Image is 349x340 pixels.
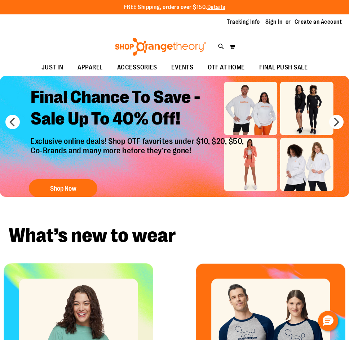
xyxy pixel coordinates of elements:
a: JUST IN [34,59,71,76]
a: Create an Account [295,18,342,26]
p: FREE Shipping, orders over $150. [124,3,225,12]
a: Final Chance To Save -Sale Up To 40% Off! Exclusive online deals! Shop OTF favorites under $10, $... [25,81,251,201]
h2: Final Chance To Save - Sale Up To 40% Off! [25,81,251,137]
p: Exclusive online deals! Shop OTF favorites under $10, $20, $50, Co-Brands and many more before th... [25,137,251,172]
button: next [329,115,344,129]
h2: What’s new to wear [9,226,340,245]
span: FINAL PUSH SALE [259,59,308,76]
img: Shop Orangetheory [114,38,207,56]
a: Sign In [265,18,283,26]
a: EVENTS [164,59,200,76]
button: Shop Now [29,179,97,197]
a: ACCESSORIES [110,59,164,76]
span: APPAREL [78,59,103,76]
a: FINAL PUSH SALE [252,59,315,76]
span: EVENTS [171,59,193,76]
a: Tracking Info [227,18,260,26]
span: OTF AT HOME [208,59,245,76]
span: JUST IN [41,59,63,76]
button: Hello, have a question? Let’s chat. [318,311,338,331]
a: OTF AT HOME [200,59,252,76]
button: prev [5,115,20,129]
a: APPAREL [70,59,110,76]
a: Details [207,4,225,10]
span: ACCESSORIES [117,59,157,76]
